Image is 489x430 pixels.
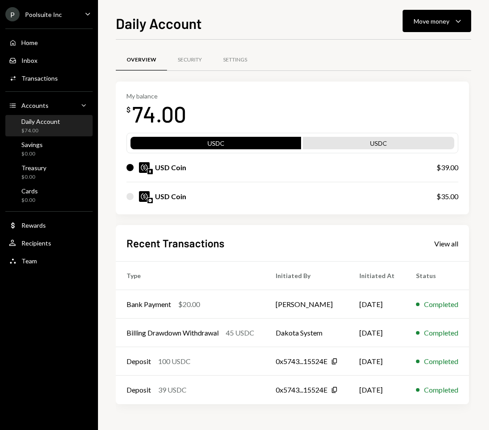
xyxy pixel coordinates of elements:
[21,239,51,247] div: Recipients
[349,319,405,347] td: [DATE]
[21,150,43,158] div: $0.00
[212,49,258,71] a: Settings
[116,14,202,32] h1: Daily Account
[265,262,349,290] th: Initiated By
[436,191,458,202] div: $35.00
[21,102,49,109] div: Accounts
[5,52,93,68] a: Inbox
[5,161,93,183] a: Treasury$0.00
[126,299,171,310] div: Bank Payment
[116,262,265,290] th: Type
[126,56,156,64] div: Overview
[130,139,301,151] div: USDC
[167,49,212,71] a: Security
[21,39,38,46] div: Home
[303,139,454,151] div: USDC
[349,262,405,290] th: Initiated At
[21,197,38,204] div: $0.00
[25,11,62,18] div: Poolsuite Inc
[414,16,449,26] div: Move money
[21,164,46,172] div: Treasury
[21,173,46,181] div: $0.00
[21,57,37,64] div: Inbox
[265,290,349,319] td: [PERSON_NAME]
[349,347,405,376] td: [DATE]
[21,74,58,82] div: Transactions
[5,253,93,269] a: Team
[223,56,247,64] div: Settings
[436,162,458,173] div: $39.00
[21,257,37,265] div: Team
[126,105,130,114] div: $
[147,169,153,174] img: ethereum-mainnet
[126,92,186,100] div: My balance
[5,97,93,113] a: Accounts
[434,238,458,248] a: View all
[424,299,458,310] div: Completed
[21,221,46,229] div: Rewards
[5,217,93,233] a: Rewards
[5,70,93,86] a: Transactions
[5,34,93,50] a: Home
[139,191,150,202] img: USDC
[21,187,38,195] div: Cards
[116,49,167,71] a: Overview
[158,385,187,395] div: 39 USDC
[147,198,153,203] img: base-mainnet
[155,162,186,173] div: USD Coin
[126,236,224,250] h2: Recent Transactions
[5,235,93,251] a: Recipients
[21,141,43,148] div: Savings
[5,115,93,136] a: Daily Account$74.00
[158,356,191,367] div: 100 USDC
[349,376,405,404] td: [DATE]
[5,7,20,21] div: P
[226,328,254,338] div: 45 USDC
[155,191,186,202] div: USD Coin
[276,385,327,395] div: 0x5743...15524E
[424,328,458,338] div: Completed
[5,138,93,160] a: Savings$0.00
[424,356,458,367] div: Completed
[405,262,469,290] th: Status
[21,118,60,125] div: Daily Account
[126,385,151,395] div: Deposit
[5,184,93,206] a: Cards$0.00
[434,239,458,248] div: View all
[424,385,458,395] div: Completed
[126,328,219,338] div: Billing Drawdown Withdrawal
[126,356,151,367] div: Deposit
[139,162,150,173] img: USDC
[178,56,202,64] div: Security
[265,319,349,347] td: Dakota System
[132,100,186,128] div: 74.00
[349,290,405,319] td: [DATE]
[21,127,60,135] div: $74.00
[178,299,200,310] div: $20.00
[276,356,327,367] div: 0x5743...15524E
[403,10,471,32] button: Move money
